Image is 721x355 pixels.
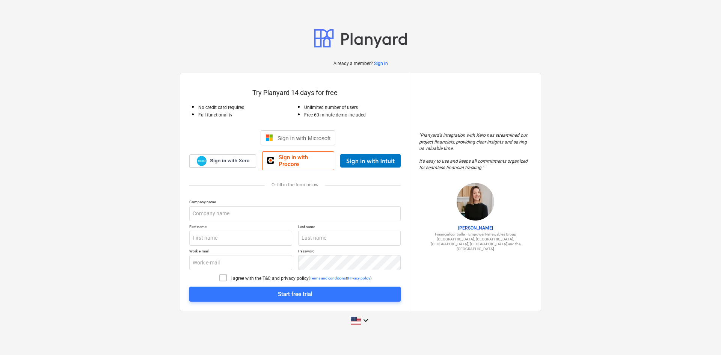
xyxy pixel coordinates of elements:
[298,224,401,231] p: Last name
[419,237,532,252] p: [GEOGRAPHIC_DATA], [GEOGRAPHIC_DATA], [GEOGRAPHIC_DATA], [GEOGRAPHIC_DATA] and the [GEOGRAPHIC_DATA]
[304,112,401,118] p: Free 60-minute demo included
[265,134,273,142] img: Microsoft logo
[210,157,249,164] span: Sign in with Xero
[197,156,207,166] img: Xero logo
[333,60,374,67] p: Already a member?
[309,276,371,281] p: ( & )
[189,206,401,221] input: Company name
[304,104,401,111] p: Unlimited number of users
[189,249,292,255] p: Work e-mail
[419,225,532,231] p: [PERSON_NAME]
[279,154,329,168] span: Sign in with Procore
[189,154,256,168] a: Sign in with Xero
[189,287,401,302] button: Start free trial
[298,249,401,255] p: Password
[198,104,295,111] p: No credit card required
[310,276,346,280] a: Terms and conditions
[231,275,309,282] p: I agree with the T&C and privacy policy
[361,316,370,325] i: keyboard_arrow_down
[189,182,401,187] div: Or fill in the form below
[198,112,295,118] p: Full functionality
[419,132,532,171] p: " Planyard's integration with Xero has streamlined our project financials, providing clear insigh...
[374,60,388,67] a: Sign in
[348,276,370,280] a: Privacy policy
[298,231,401,246] input: Last name
[189,231,292,246] input: First name
[278,289,312,299] div: Start free trial
[262,151,334,170] a: Sign in with Procore
[457,183,494,221] img: Sharon Brown
[278,135,331,141] span: Sign in with Microsoft
[189,255,292,270] input: Work e-mail
[189,224,292,231] p: First name
[419,232,532,237] p: Financial controller - Empower Renewables Group
[189,199,401,206] p: Company name
[189,88,401,97] p: Try Planyard 14 days for free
